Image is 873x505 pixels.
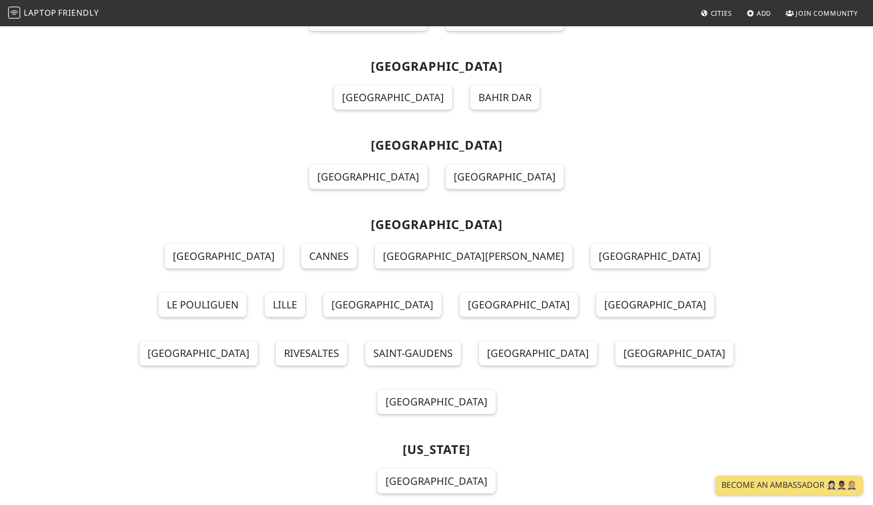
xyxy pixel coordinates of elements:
a: [GEOGRAPHIC_DATA] [139,341,258,365]
a: Join Community [782,4,862,22]
a: [GEOGRAPHIC_DATA] [615,341,734,365]
span: Cities [711,9,732,18]
span: Add [757,9,771,18]
a: Add [743,4,775,22]
span: Friendly [58,7,99,18]
a: Cannes [301,244,357,268]
img: LaptopFriendly [8,7,20,19]
a: [GEOGRAPHIC_DATA] [377,469,496,493]
a: Saint-Gaudens [365,341,461,365]
a: [GEOGRAPHIC_DATA][PERSON_NAME] [375,244,572,268]
a: LaptopFriendly LaptopFriendly [8,5,99,22]
a: [GEOGRAPHIC_DATA] [165,244,283,268]
a: [GEOGRAPHIC_DATA] [323,293,442,317]
h2: [GEOGRAPHIC_DATA] [109,59,764,74]
a: [GEOGRAPHIC_DATA] [596,293,714,317]
a: [GEOGRAPHIC_DATA] [377,390,496,414]
a: [GEOGRAPHIC_DATA] [446,165,564,189]
a: [GEOGRAPHIC_DATA] [460,293,578,317]
a: Rivesaltes [276,341,347,365]
a: [GEOGRAPHIC_DATA] [591,244,709,268]
a: Le Pouliguen [159,293,247,317]
span: Join Community [796,9,858,18]
a: [GEOGRAPHIC_DATA] [334,85,452,110]
span: Laptop [24,7,57,18]
a: Lille [265,293,305,317]
h2: [US_STATE] [109,442,764,457]
h2: [GEOGRAPHIC_DATA] [109,217,764,232]
a: [GEOGRAPHIC_DATA] [309,165,427,189]
a: Bahir Dar [470,85,540,110]
a: Cities [697,4,736,22]
h2: [GEOGRAPHIC_DATA] [109,138,764,153]
a: [GEOGRAPHIC_DATA] [479,341,597,365]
